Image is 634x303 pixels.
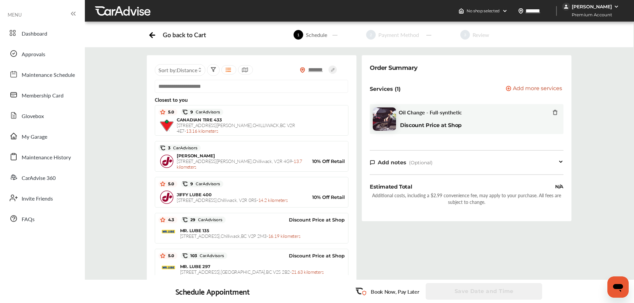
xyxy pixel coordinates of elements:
img: logo-mr-lube.png [162,230,175,236]
div: Review [470,31,492,39]
img: caradvise_icon.5c74104a.svg [182,181,188,187]
span: Maintenance Schedule [22,71,75,79]
div: Discount Price at Shop [226,215,345,225]
span: MENU [8,12,22,17]
button: Add more services [506,86,562,92]
span: 9 [188,109,220,115]
img: location_vector.a44bc228.svg [518,8,524,14]
span: 103 [188,253,224,258]
span: CANADIAN TIRE 433 [177,117,222,122]
span: MR. LUBE 297 [180,264,210,269]
span: 3 [165,145,197,151]
span: Oil Change - Full-synthetic [399,109,462,115]
span: CarAdvise 360 [22,174,56,183]
img: star_icon.59ea9307.svg [160,181,165,187]
a: Maintenance Schedule [6,66,78,83]
span: FAQs [22,215,35,224]
span: 4.3 [165,217,174,223]
span: (Optional) [409,160,433,166]
span: CarAdvisors [197,253,224,258]
span: [STREET_ADDRESS][PERSON_NAME] , CHILLIWACK , BC V2R 4E7 - [177,122,295,134]
img: caradvise_icon.5c74104a.svg [182,109,188,115]
iframe: Button to launch messaging window [607,276,629,298]
p: Book Now, Pay Later [371,288,419,295]
span: 13.16 kilometers [186,127,218,134]
span: Add more services [513,86,562,92]
div: Payment Method [376,31,422,39]
img: caradvise_icon.5c74104a.svg [160,145,165,151]
span: 14.2 kilometers [258,197,288,203]
span: Sort by : [158,66,197,74]
div: Go back to Cart [163,31,206,39]
img: WGsFRI8htEPBVLJbROoPRyZpYNWhNONpIPPETTm6eUC0GeLEiAAAAAElFTkSuQmCC [614,4,619,9]
img: oil-change-thumb.jpg [373,107,396,131]
span: 9 [188,181,220,187]
a: FAQs [6,210,78,227]
img: header-home-logo.8d720a4f.svg [459,8,464,14]
img: location_vector_orange.38f05af8.svg [300,67,305,73]
span: 29 [188,217,222,223]
a: Glovebox [6,107,78,124]
img: logo-mr-lube.png [162,266,175,272]
span: My Garage [22,133,47,141]
a: CarAdvise 360 [6,169,78,186]
div: Schedule Appointment [175,287,250,296]
a: Dashboard [6,24,78,42]
span: MR. LUBE 135 [180,228,209,233]
span: [STREET_ADDRESS][PERSON_NAME] , Chilliwack , V2R 4G9 - [177,158,302,170]
span: CarAdvisors [193,110,220,114]
span: 5.0 [165,253,174,258]
a: My Garage [6,127,78,145]
img: star_icon.59ea9307.svg [160,253,165,258]
div: [PERSON_NAME] [572,4,612,10]
span: CarAdvisors [195,218,222,222]
span: 16.19 kilometers [268,232,301,239]
a: Invite Friends [6,189,78,207]
img: caradvise_icon.5c74104a.svg [182,217,188,223]
span: 10% Off Retail [305,194,345,200]
span: Glovebox [22,112,44,121]
div: Schedule [303,31,330,39]
span: [STREET_ADDRESS] , Chilliwack , V2R 0R5 - [177,197,288,203]
div: Closest to you [155,96,348,102]
div: Discount Price at Shop [227,251,345,261]
span: 5.0 [165,109,174,115]
span: [PERSON_NAME] [177,153,215,158]
span: Add notes [378,159,406,166]
div: Estimated Total [370,183,412,191]
div: Order Summary [370,63,418,73]
img: star_icon.59ea9307.svg [160,217,165,223]
span: Invite Friends [22,195,53,203]
p: Services (1) [370,86,401,92]
img: header-down-arrow.9dd2ce7d.svg [502,8,508,14]
span: Membership Card [22,91,64,100]
span: JIFFY LUBE 400 [177,192,211,197]
a: Approvals [6,45,78,62]
img: logo-jiffylube.png [160,155,173,168]
span: 10% Off Retail [305,158,345,164]
img: logo-canadian-tire.png [160,119,173,131]
span: [STREET_ADDRESS] , [GEOGRAPHIC_DATA] , BC V2S 2B2 - [180,268,324,275]
a: Add more services [506,86,563,92]
span: Maintenance History [22,153,71,162]
span: 1 [294,30,303,40]
div: N/A [555,183,563,191]
a: Membership Card [6,86,78,103]
span: 13.7 kilometers [177,158,302,170]
span: Dashboard [22,30,47,38]
img: logo-jiffylube.png [160,191,173,204]
span: Premium Account [563,11,617,18]
span: 2 [366,30,376,40]
span: Distance [177,66,197,74]
img: star_icon.59ea9307.svg [160,109,165,115]
span: 3 [460,30,470,40]
img: caradvise_icon.5c74104a.svg [182,253,188,258]
span: 5.0 [165,181,174,187]
img: jVpblrzwTbfkPYzPPzSLxeg0AAAAASUVORK5CYII= [562,3,570,11]
span: Approvals [22,50,45,59]
span: [STREET_ADDRESS] , Chilliwack , BC V2P 2M3 - [180,232,301,239]
span: No shop selected [467,8,500,14]
b: Discount Price at Shop [400,122,462,128]
span: CarAdvisors [193,182,220,186]
span: CarAdvisors [170,146,197,150]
